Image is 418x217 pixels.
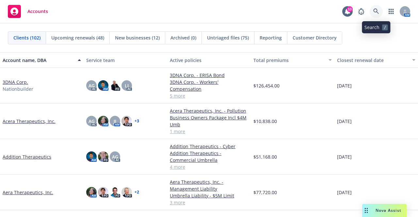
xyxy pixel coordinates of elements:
[170,150,248,163] a: Addition Therapeutics - Commercial Umbrella
[84,52,167,68] button: Service team
[337,82,352,89] span: [DATE]
[337,118,352,125] span: [DATE]
[376,208,401,213] span: Nova Assist
[98,116,108,126] img: photo
[13,34,40,41] span: Clients (102)
[253,57,325,64] div: Total premiums
[253,82,280,89] span: $126,454.00
[3,118,56,125] a: Acera Therapeutics, Inc.
[135,190,139,194] a: + 2
[121,187,132,197] img: photo
[260,34,282,41] span: Reporting
[251,52,334,68] button: Total premiums
[170,57,248,64] div: Active policies
[337,153,352,160] span: [DATE]
[86,187,97,197] img: photo
[98,80,108,91] img: photo
[115,34,160,41] span: New businesses (12)
[170,107,248,114] a: Acera Therapeutics, Inc. - Pollution
[114,118,116,125] span: JJ
[3,153,51,160] a: Addition Therapeutics
[3,189,53,196] a: Aera Therapeutics, Inc.
[170,143,248,150] a: Addition Therapeutics - Cyber
[170,128,248,135] a: 1 more
[98,151,108,162] img: photo
[293,34,337,41] span: Customer Directory
[125,82,129,89] span: LI
[385,5,398,18] a: Switch app
[170,114,248,128] a: Business Owners Package Incl $4M Umb
[98,187,108,197] img: photo
[170,178,248,192] a: Aera Therapeutics, Inc. - Management Liability
[170,92,248,99] a: 5 more
[167,52,251,68] button: Active policies
[170,163,248,170] a: 4 more
[3,85,33,92] span: Nationbuilder
[253,153,277,160] span: $51,168.00
[170,192,248,199] a: Umbrella Liability - $5M Limit
[121,116,132,126] img: photo
[362,204,370,217] div: Drag to move
[337,189,352,196] span: [DATE]
[337,57,408,64] div: Closest renewal date
[253,189,277,196] span: $77,720.00
[112,153,118,160] span: AG
[51,34,104,41] span: Upcoming renewals (48)
[3,57,74,64] div: Account name, DBA
[88,118,95,125] span: AG
[253,118,277,125] span: $10,838.00
[110,187,120,197] img: photo
[88,82,95,89] span: AG
[3,79,28,85] a: 3DNA Corp.
[170,199,248,206] a: 3 more
[362,204,407,217] button: Nova Assist
[207,34,249,41] span: Untriaged files (75)
[5,2,51,21] a: Accounts
[170,34,196,41] span: Archived (0)
[334,52,418,68] button: Closest renewal date
[27,9,48,14] span: Accounts
[86,57,165,64] div: Service team
[355,5,368,18] a: Report a Bug
[170,72,248,79] a: 3DNA Corp. - ERISA Bond
[170,79,248,92] a: 3DNA Corp. - Workers' Compensation
[370,5,383,18] a: Search
[110,80,120,91] img: photo
[347,6,353,12] div: 10
[86,151,97,162] img: photo
[135,119,139,123] a: + 3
